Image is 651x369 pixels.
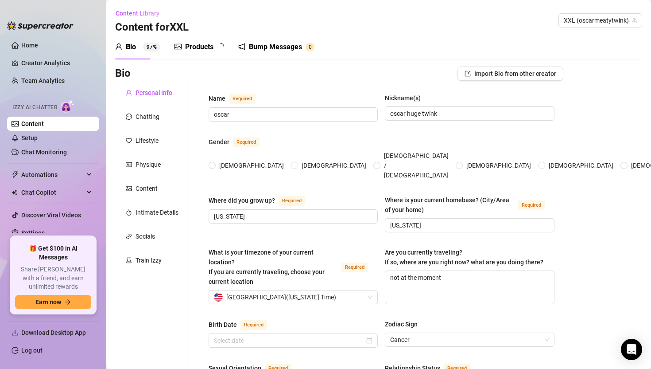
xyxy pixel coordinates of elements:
[115,43,122,50] span: user
[390,220,547,230] input: Where is your current homebase? (City/Area of your home)
[217,42,225,51] span: loading
[12,329,19,336] span: download
[12,103,57,112] span: Izzy AI Chatter
[474,70,556,77] span: Import Bio from other creator
[21,329,86,336] span: Download Desktop App
[61,100,74,113] img: AI Chatter
[229,94,256,104] span: Required
[115,6,167,20] button: Content Library
[136,255,162,265] div: Train Izzy
[632,18,637,23] span: team
[126,90,132,96] span: user
[385,319,418,329] div: Zodiac Sign
[214,293,223,302] img: us
[21,212,81,219] a: Discover Viral Videos
[136,88,172,98] div: Personal Info
[116,10,159,17] span: Content Library
[214,110,371,119] input: Name
[385,319,424,329] label: Zodiac Sign
[12,171,19,178] span: thunderbolt
[209,320,237,330] div: Birth Date
[115,20,189,35] h3: Content for XXL
[249,42,302,52] div: Bump Messages
[214,212,371,221] input: Where did you grow up?
[143,43,160,51] sup: 97%
[21,149,67,156] a: Chat Monitoring
[385,195,554,215] label: Where is your current homebase? (City/Area of your home)
[115,67,131,81] h3: Bio
[126,209,132,216] span: fire
[279,196,305,206] span: Required
[240,320,267,330] span: Required
[545,161,617,170] span: [DEMOGRAPHIC_DATA]
[136,208,178,217] div: Intimate Details
[21,42,38,49] a: Home
[126,114,132,120] span: message
[341,263,368,272] span: Required
[209,319,277,330] label: Birth Date
[15,244,91,262] span: 🎁 Get $100 in AI Messages
[126,137,132,144] span: heart
[209,249,325,285] span: What is your timezone of your current location? If you are currently traveling, choose your curre...
[214,336,364,345] input: Birth Date
[136,232,155,241] div: Socials
[209,137,269,147] label: Gender
[21,168,84,182] span: Automations
[21,229,45,236] a: Settings
[21,185,84,200] span: Chat Copilot
[216,161,287,170] span: [DEMOGRAPHIC_DATA]
[233,137,260,147] span: Required
[226,290,336,304] span: [GEOGRAPHIC_DATA] ( [US_STATE] Time )
[15,295,91,309] button: Earn nowarrow-right
[390,109,547,118] input: Nickname(s)
[209,137,229,147] div: Gender
[564,14,637,27] span: XXL (oscarmeatytwink)
[457,67,563,81] button: Import Bio from other creator
[35,298,61,306] span: Earn now
[15,265,91,291] span: Share [PERSON_NAME] with a friend, and earn unlimited rewards
[238,43,245,50] span: notification
[126,233,132,239] span: link
[385,271,554,304] textarea: not at the moment
[385,93,427,103] label: Nickname(s)
[126,161,132,168] span: idcard
[209,93,265,104] label: Name
[518,200,545,210] span: Required
[298,161,370,170] span: [DEMOGRAPHIC_DATA]
[209,195,315,206] label: Where did you grow up?
[136,184,158,193] div: Content
[385,93,421,103] div: Nickname(s)
[465,71,471,77] span: import
[126,257,132,263] span: experiment
[12,189,17,196] img: Chat Copilot
[21,56,92,70] a: Creator Analytics
[390,333,549,346] span: Cancer
[21,120,44,127] a: Content
[126,185,132,192] span: picture
[136,136,159,145] div: Lifestyle
[21,347,43,354] a: Log out
[463,161,535,170] span: [DEMOGRAPHIC_DATA]
[385,249,543,266] span: Are you currently traveling? If so, where are you right now? what are you doing there?
[7,21,74,30] img: logo-BBDzfeDw.svg
[621,339,642,360] div: Open Intercom Messenger
[21,134,38,141] a: Setup
[380,151,452,180] span: [DEMOGRAPHIC_DATA] / [DEMOGRAPHIC_DATA]
[209,196,275,205] div: Where did you grow up?
[385,195,514,215] div: Where is your current homebase? (City/Area of your home)
[136,160,161,169] div: Physique
[126,42,136,52] div: Bio
[21,77,65,84] a: Team Analytics
[209,94,225,103] div: Name
[185,42,213,52] div: Products
[65,299,71,305] span: arrow-right
[174,43,182,50] span: picture
[306,43,314,51] sup: 0
[136,112,159,122] div: Chatting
